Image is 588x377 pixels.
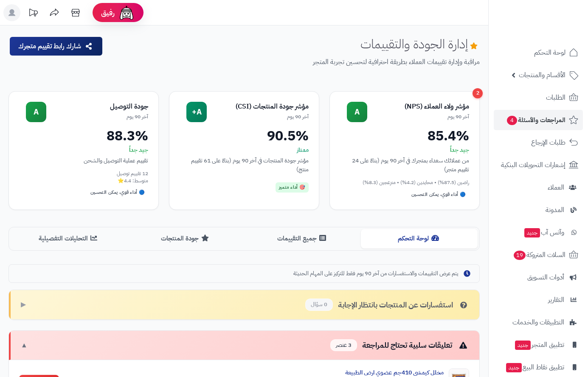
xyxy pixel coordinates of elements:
div: 2 [473,88,483,98]
div: مؤشر جودة المنتجات في آخر 90 يوم (بناءً على 61 تقييم منتج) [180,156,309,174]
div: 12 تقييم توصيل متوسط: 4.4⭐ [19,170,148,184]
span: جديد [524,228,540,237]
span: 0 سؤال [305,299,333,311]
button: شارك رابط تقييم متجرك [10,37,102,56]
div: آخر 90 يوم [367,113,469,120]
span: الأقسام والمنتجات [519,69,565,81]
span: لوحة التحكم [534,47,565,59]
img: logo-2.png [530,24,580,42]
span: جديد [515,341,531,350]
div: من عملائك سعداء بمتجرك في آخر 90 يوم (بناءً على 24 تقييم متجر) [340,156,469,174]
span: تطبيق المتجر [514,339,564,351]
span: العملاء [548,182,564,193]
div: تعليقات سلبية تحتاج للمراجعة [330,339,469,352]
div: 85.4% [340,129,469,142]
span: الطلبات [546,92,565,103]
a: المدونة [494,200,583,220]
span: جديد [506,363,522,372]
div: 🔵 أداء قوي، يمكن التحسين [87,187,148,198]
div: ممتاز [180,146,309,154]
a: تطبيق المتجرجديد [494,335,583,355]
span: ▼ [21,341,28,350]
button: جودة المنتجات [127,229,244,248]
span: رفيق [101,8,115,18]
div: 🔵 أداء قوي، يمكن التحسين [408,190,469,200]
a: لوحة التحكم [494,42,583,63]
div: آخر 90 يوم [207,113,309,120]
div: A+ [186,102,207,122]
span: 4 [507,116,517,125]
span: ▶ [21,300,26,310]
div: A [26,102,46,122]
button: جميع التقييمات [244,229,361,248]
a: المراجعات والأسئلة4 [494,110,583,130]
h1: إدارة الجودة والتقييمات [360,37,480,51]
a: طلبات الإرجاع [494,132,583,153]
span: وآتس آب [523,226,564,238]
a: العملاء [494,177,583,198]
span: تطبيق نقاط البيع [505,361,564,373]
div: راضين (87.5%) • محايدين (4.2%) • منزعجين (8.3%) [340,179,469,186]
div: 90.5% [180,129,309,142]
div: مؤشر ولاء العملاء (NPS) [367,102,469,112]
a: أدوات التسويق [494,267,583,288]
a: التطبيقات والخدمات [494,312,583,332]
div: استفسارات عن المنتجات بانتظار الإجابة [305,299,469,311]
img: ai-face.png [118,4,135,21]
div: جيد جداً [340,146,469,154]
a: الطلبات [494,87,583,108]
button: التحليلات التفصيلية [11,229,127,248]
a: إشعارات التحويلات البنكية [494,155,583,175]
a: وآتس آبجديد [494,222,583,243]
div: مخلل كيمشي 410جم عضوي ارض الطبيعة [66,369,444,377]
div: 🎯 أداء متميز [276,182,309,193]
span: إشعارات التحويلات البنكية [501,159,565,171]
a: التقارير [494,290,583,310]
div: 88.3% [19,129,148,142]
span: يتم عرض التقييمات والاستفسارات من آخر 90 يوم فقط للتركيز على المهام الحديثة [293,270,458,278]
span: التطبيقات والخدمات [512,316,564,328]
p: مراقبة وإدارة تقييمات العملاء بطريقة احترافية لتحسين تجربة المتجر [110,57,480,67]
span: السلات المتروكة [513,249,565,261]
span: المراجعات والأسئلة [506,114,565,126]
span: التقارير [548,294,564,306]
div: آخر 90 يوم [46,113,148,120]
span: طلبات الإرجاع [531,137,565,148]
a: السلات المتروكة19 [494,245,583,265]
div: جيد جداً [19,146,148,154]
span: 19 [514,251,526,260]
button: لوحة التحكم [361,229,478,248]
div: A [347,102,367,122]
div: تقييم عملية التوصيل والشحن [19,156,148,165]
a: تحديثات المنصة [23,4,44,23]
span: المدونة [546,204,564,216]
div: جودة التوصيل [46,102,148,112]
div: مؤشر جودة المنتجات (CSI) [207,102,309,112]
span: أدوات التسويق [527,271,564,283]
span: 3 عنصر [330,339,357,352]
